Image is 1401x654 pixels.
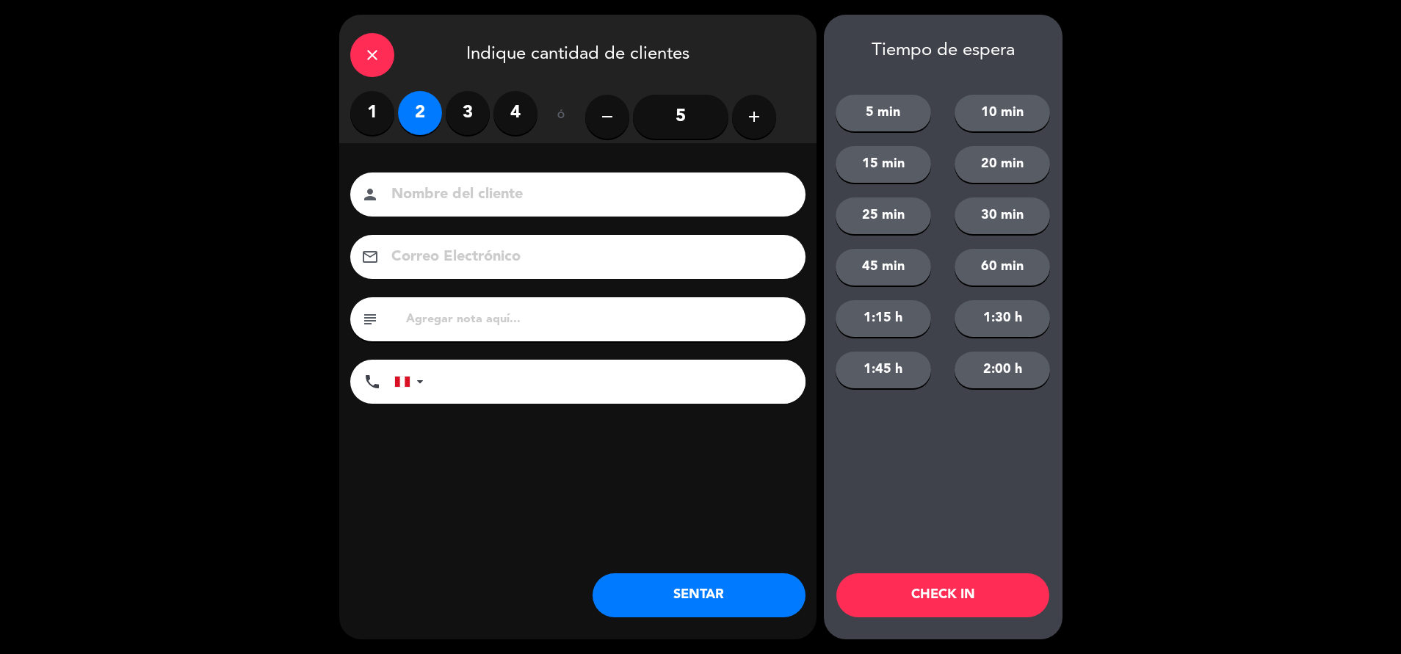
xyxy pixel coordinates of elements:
[398,91,442,135] label: 2
[836,95,931,131] button: 5 min
[598,108,616,126] i: remove
[955,146,1050,183] button: 20 min
[836,300,931,337] button: 1:15 h
[955,300,1050,337] button: 1:30 h
[955,95,1050,131] button: 10 min
[836,249,931,286] button: 45 min
[363,46,381,64] i: close
[395,360,429,403] div: Peru (Perú): +51
[836,146,931,183] button: 15 min
[446,91,490,135] label: 3
[361,248,379,266] i: email
[339,15,817,91] div: Indique cantidad de clientes
[836,352,931,388] button: 1:45 h
[405,309,794,330] input: Agregar nota aquí...
[955,197,1050,234] button: 30 min
[363,373,381,390] i: phone
[824,40,1062,62] div: Tiempo de espera
[745,108,763,126] i: add
[593,573,806,617] button: SENTAR
[585,95,629,139] button: remove
[732,95,776,139] button: add
[390,182,786,208] input: Nombre del cliente
[955,352,1050,388] button: 2:00 h
[836,197,931,234] button: 25 min
[390,244,786,270] input: Correo Electrónico
[361,310,379,328] i: subject
[537,91,585,142] div: ó
[350,91,394,135] label: 1
[955,249,1050,286] button: 60 min
[361,186,379,203] i: person
[493,91,537,135] label: 4
[836,573,1049,617] button: CHECK IN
